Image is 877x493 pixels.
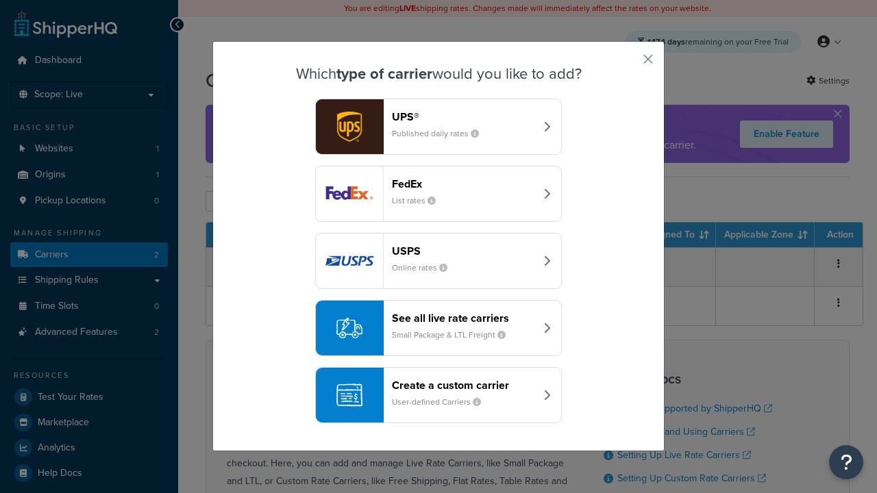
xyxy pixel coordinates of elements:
strong: type of carrier [336,62,432,85]
button: Create a custom carrierUser-defined Carriers [315,367,562,423]
header: Create a custom carrier [392,379,535,392]
button: ups logoUPS®Published daily rates [315,99,562,155]
header: FedEx [392,177,535,190]
small: Published daily rates [392,127,490,140]
header: USPS [392,244,535,257]
button: See all live rate carriersSmall Package & LTL Freight [315,300,562,356]
small: List rates [392,194,447,207]
img: usps logo [316,233,383,288]
small: Small Package & LTL Freight [392,329,517,341]
button: fedEx logoFedExList rates [315,166,562,222]
small: User-defined Carriers [392,396,492,408]
img: icon-carrier-liverate-becf4550.svg [336,315,362,341]
h3: Which would you like to add? [247,66,630,82]
button: usps logoUSPSOnline rates [315,233,562,289]
img: icon-carrier-custom-c93b8a24.svg [336,382,362,408]
small: Online rates [392,262,458,274]
header: See all live rate carriers [392,312,535,325]
img: ups logo [316,99,383,154]
button: Open Resource Center [829,445,863,479]
img: fedEx logo [316,166,383,221]
header: UPS® [392,110,535,123]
